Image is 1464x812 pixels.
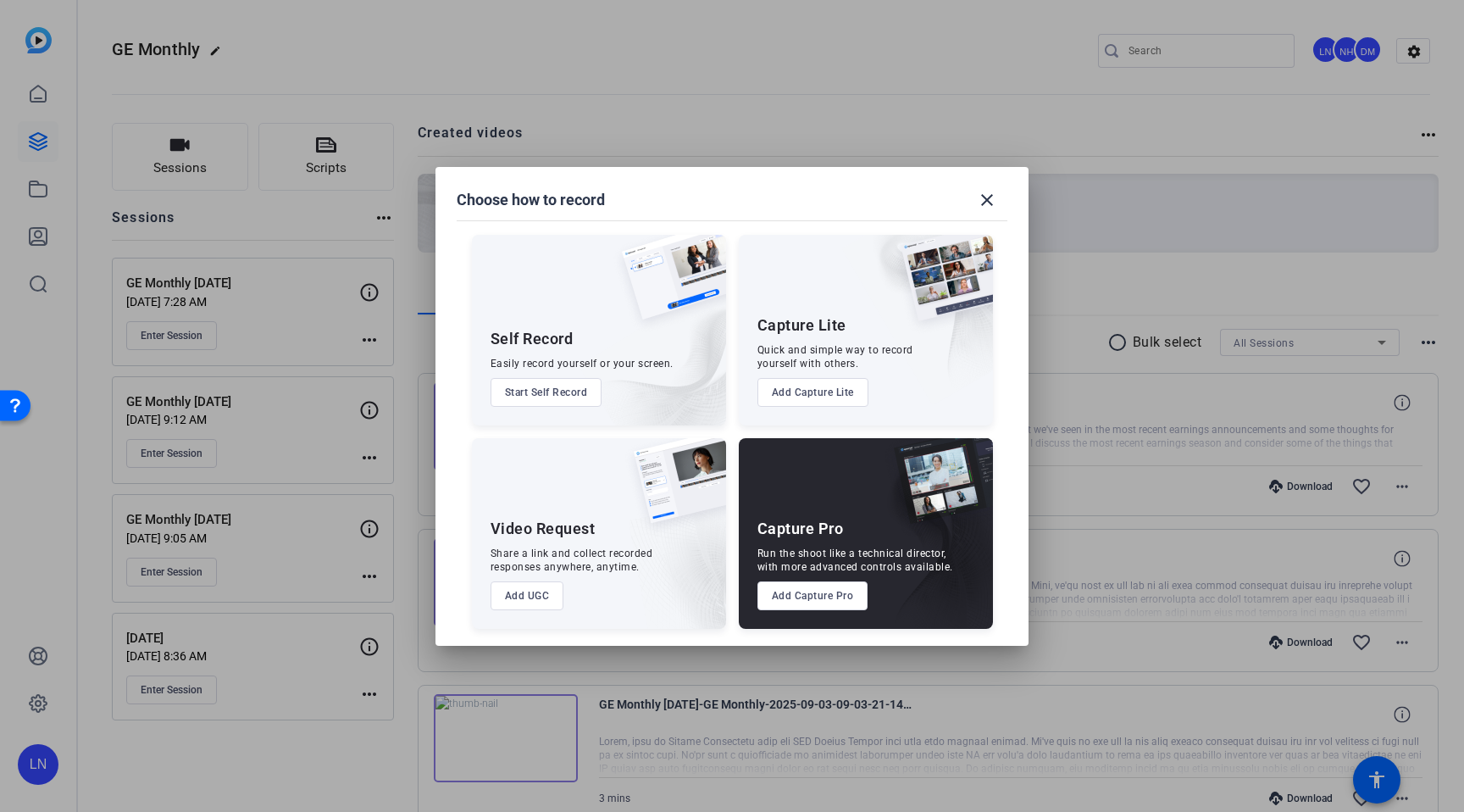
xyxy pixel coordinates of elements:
button: Add Capture Lite [757,378,868,407]
h1: Choose how to record [457,190,605,210]
img: embarkstudio-ugc-content.png [628,491,726,629]
img: ugc-content.png [621,438,726,541]
img: self-record.png [609,235,726,336]
div: Easily record yourself or your screen. [491,357,674,370]
button: Start Self Record [491,378,602,407]
div: Self Record [491,329,574,349]
img: embarkstudio-self-record.png [579,271,726,425]
div: Share a link and collect recorded responses anywhere, anytime. [491,547,653,574]
div: Video Request [491,519,596,539]
img: embarkstudio-capture-lite.png [841,235,993,404]
button: Add Capture Pro [757,581,868,610]
mat-icon: close [977,190,997,210]
div: Quick and simple way to record yourself with others. [757,343,913,370]
div: Capture Lite [757,315,846,336]
div: Run the shoot like a technical director, with more advanced controls available. [757,547,953,574]
img: capture-lite.png [888,235,993,338]
img: embarkstudio-capture-pro.png [868,459,993,629]
div: Capture Pro [757,519,844,539]
button: Add UGC [491,581,564,610]
img: capture-pro.png [881,438,993,542]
